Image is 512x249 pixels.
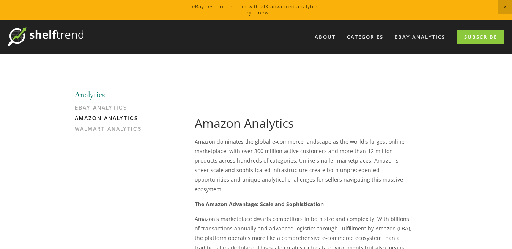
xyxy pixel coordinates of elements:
[195,200,324,208] strong: The Amazon Advantage: Scale and Sophistication
[75,105,147,115] a: eBay Analytics
[390,31,450,43] a: eBay Analytics
[244,9,269,16] a: Try it now
[310,31,340,43] a: About
[195,116,414,130] h1: Amazon Analytics
[75,126,147,136] a: Walmart Analytics
[75,115,147,126] a: Amazon Analytics
[457,30,504,44] a: Subscribe
[195,137,414,194] p: Amazon dominates the global e-commerce landscape as the world's largest online marketplace, with ...
[8,27,83,46] img: ShelfTrend
[342,31,388,43] div: Categories
[75,90,147,100] li: Analytics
